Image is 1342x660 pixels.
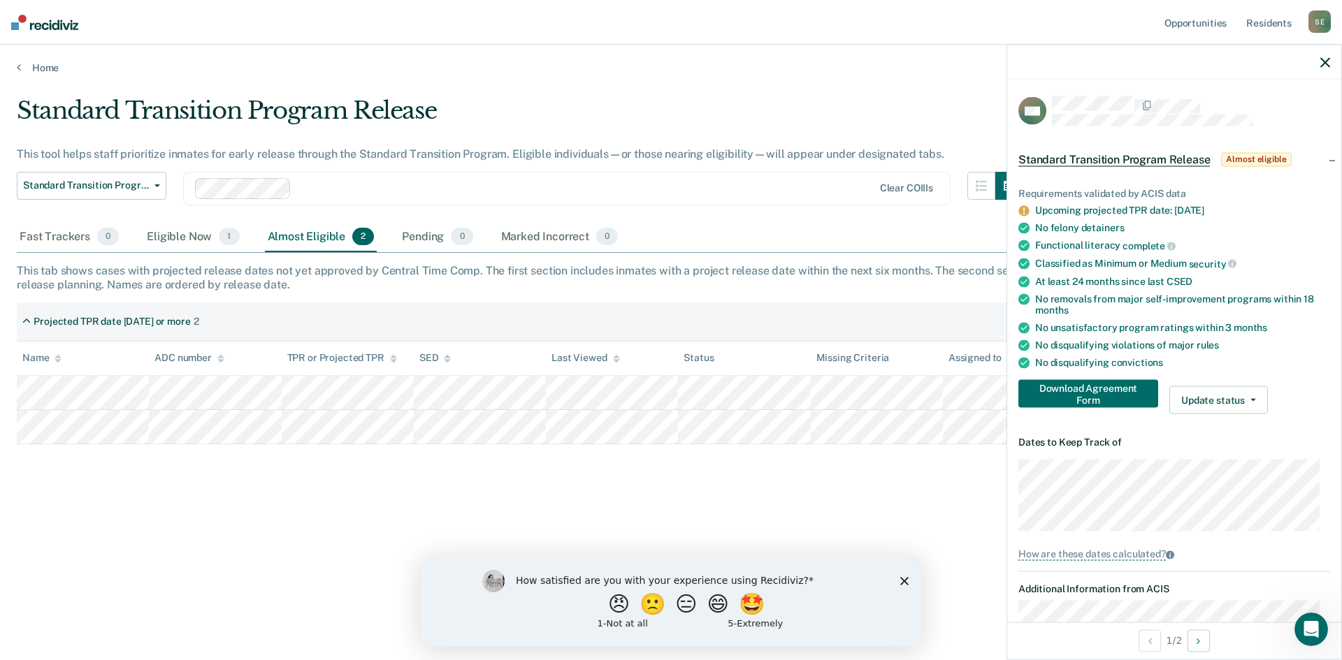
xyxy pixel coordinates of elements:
button: Next Opportunity [1188,629,1210,652]
div: This tab shows cases with projected release dates not yet approved by Central Time Comp. The firs... [17,264,1325,291]
span: months [1035,305,1069,316]
div: Assigned to [948,352,1014,364]
a: How are these dates calculated? [1018,548,1330,560]
div: S E [1308,10,1331,33]
div: Fast Trackers [17,222,122,253]
iframe: Intercom live chat [1294,613,1328,646]
button: Download Agreement Form [1018,380,1158,408]
div: Name [22,352,62,364]
div: ADC number [154,352,224,364]
div: Standard Transition Program ReleaseAlmost eligible [1007,137,1341,182]
span: convictions [1111,357,1163,368]
div: Almost Eligible [265,222,377,253]
div: At least 24 months since last [1035,275,1330,287]
div: 1 / 2 [1007,622,1341,659]
span: 2 [352,228,374,246]
span: Standard Transition Program Release [1018,152,1210,166]
button: Update status [1169,386,1268,414]
span: 0 [451,228,472,246]
div: Classified as Minimum or Medium [1035,258,1330,270]
div: 2 [194,316,199,328]
button: Previous Opportunity [1139,629,1161,652]
div: Marked Incorrect [498,222,621,253]
div: No unsatisfactory program ratings within 3 [1035,322,1330,334]
div: TPR or Projected TPR [287,352,397,364]
a: Home [17,61,1325,74]
span: Almost eligible [1221,152,1291,166]
div: Requirements validated by ACIS data [1018,187,1330,199]
span: rules [1197,339,1219,351]
span: detainers [1081,222,1125,233]
span: 0 [596,228,618,246]
div: Missing Criteria [816,352,890,364]
div: No disqualifying [1035,357,1330,369]
div: Clear COIIIs [880,182,933,194]
div: This tool helps staff prioritize inmates for early release through the Standard Transition Progra... [17,147,1023,161]
div: Eligible Now [144,222,242,253]
div: Projected TPR date [DATE] or more [34,316,190,328]
div: Functional literacy [1035,240,1330,252]
div: SED [419,352,452,364]
div: Upcoming projected TPR date: [DATE] [1035,205,1330,217]
dt: Dates to Keep Track of [1018,437,1330,448]
span: Standard Transition Program Release [23,179,149,191]
div: Last Viewed [551,352,619,364]
span: months [1234,322,1267,333]
span: 1 [219,228,239,246]
dt: Additional Information from ACIS [1018,583,1330,595]
img: Recidiviz [11,15,78,30]
div: No felony [1035,222,1330,234]
iframe: Survey by Kim from Recidiviz [421,556,921,646]
span: security [1189,258,1237,269]
div: Standard Transition Program Release [17,96,1023,136]
span: 0 [97,228,119,246]
div: Pending [399,222,475,253]
a: Navigate to form link [1018,380,1164,408]
div: No removals from major self-improvement programs within 18 [1035,293,1330,316]
span: complete [1123,240,1176,251]
span: CSED [1167,275,1192,286]
div: How are these dates calculated? [1018,548,1166,561]
div: No disqualifying violations of major [1035,339,1330,351]
div: Status [684,352,714,364]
